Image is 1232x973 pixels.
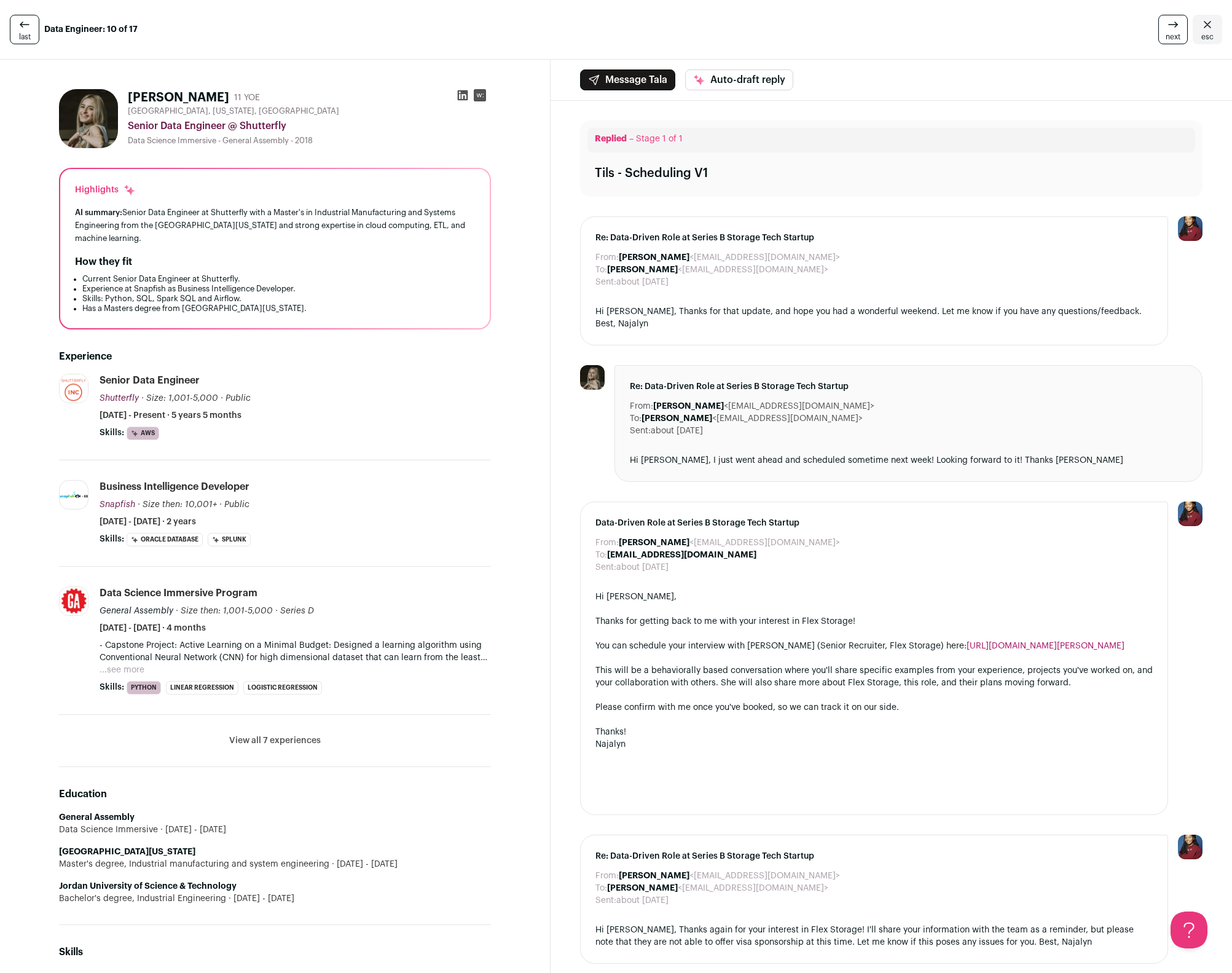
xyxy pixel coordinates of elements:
[653,400,874,412] dd: <[EMAIL_ADDRESS][DOMAIN_NAME]>
[1178,835,1203,859] img: 10010497-medium_jpg
[616,276,669,288] dd: about [DATE]
[280,607,314,615] span: Series D
[619,870,840,882] dd: <[EMAIL_ADDRESS][DOMAIN_NAME]>
[607,266,678,274] b: [PERSON_NAME]
[59,892,491,905] div: Bachelor's degree, Industrial Engineering
[138,500,217,509] span: · Size then: 10,001+
[59,787,491,802] h2: Education
[208,533,251,546] li: Splunk
[619,251,840,264] dd: <[EMAIL_ADDRESS][DOMAIN_NAME]>
[60,587,88,615] img: 0ea58c1b9046feed7e8d18b4aa6f3f95ce2079b06d6ddb3fa10b7a074b192e78.jpg
[127,533,203,546] li: Oracle Database
[82,274,475,284] li: Current Senior Data Engineer at Shutterfly.
[580,365,605,390] img: 02829427d320b53d40147822716686942f9e16568151845f73b1264a58fbd55b
[595,232,1153,244] span: Re: Data-Driven Role at Series B Storage Tech Startup
[158,824,226,836] span: [DATE] - [DATE]
[128,106,339,116] span: [GEOGRAPHIC_DATA], [US_STATE], [GEOGRAPHIC_DATA]
[100,516,196,528] span: [DATE] - [DATE] · 2 years
[176,607,273,615] span: · Size then: 1,001-5,000
[127,681,161,695] li: Python
[595,549,607,561] dt: To:
[229,735,321,747] button: View all 7 experiences
[1171,912,1207,948] iframe: Help Scout Beacon - Open
[100,533,124,545] span: Skills:
[44,23,138,36] strong: Data Engineer: 10 of 17
[595,276,616,288] dt: Sent:
[595,165,708,182] div: Tils - Scheduling V1
[100,622,206,634] span: [DATE] - [DATE] · 4 months
[595,738,1153,750] div: Najalyn
[595,561,616,573] dt: Sent:
[630,425,651,437] dt: Sent:
[651,425,703,437] dd: about [DATE]
[59,945,491,959] h2: Skills
[75,184,136,196] div: Highlights
[616,894,669,907] dd: about [DATE]
[100,374,200,387] div: Senior Data Engineer
[607,884,678,892] b: [PERSON_NAME]
[166,681,238,695] li: Linear Regression
[595,882,607,894] dt: To:
[19,32,31,42] span: last
[226,892,294,905] span: [DATE] - [DATE]
[1166,32,1180,42] span: next
[75,208,122,216] span: AI summary:
[1178,216,1203,241] img: 10010497-medium_jpg
[630,412,642,425] dt: To:
[607,882,828,894] dd: <[EMAIL_ADDRESS][DOMAIN_NAME]>
[619,872,689,880] b: [PERSON_NAME]
[595,615,1153,628] div: Thanks for getting back to me with your interest in Flex Storage!
[329,858,398,870] span: [DATE] - [DATE]
[595,850,1153,862] span: Re: Data-Driven Role at Series B Storage Tech Startup
[100,480,249,494] div: Business Intelligence Developer
[100,409,241,422] span: [DATE] - Present · 5 years 5 months
[243,681,322,695] li: Logistic Regression
[221,392,223,404] span: ·
[619,253,689,262] b: [PERSON_NAME]
[275,605,278,617] span: ·
[595,591,1153,603] div: Hi [PERSON_NAME],
[595,664,1153,689] div: This will be a behaviorally based conversation where you'll share specific examples from your exp...
[219,498,222,511] span: ·
[100,394,139,403] span: Shutterfly
[595,640,1153,652] div: You can schedule your interview with [PERSON_NAME] (Senior Recruiter, Flex Storage) here:
[595,264,607,276] dt: To:
[128,89,229,106] h1: [PERSON_NAME]
[59,813,135,822] strong: General Assembly
[75,254,132,269] h2: How they fit
[224,500,249,509] span: Public
[642,414,712,423] b: [PERSON_NAME]
[59,89,118,148] img: 02829427d320b53d40147822716686942f9e16568151845f73b1264a58fbd55b
[630,454,1187,467] div: Hi [PERSON_NAME], I just went ahead and scheduled sometime next week! Looking forward to it! Than...
[642,412,863,425] dd: <[EMAIL_ADDRESS][DOMAIN_NAME]>
[82,294,475,304] li: Skills: Python, SQL, Spark SQL and Airflow.
[60,490,88,499] img: 47786c2e86997b2bb322509730f9785d88ce79ed85a7138d3ee60db83052c4d8.jpg
[595,870,619,882] dt: From:
[595,924,1153,948] div: Hi [PERSON_NAME], Thanks again for your interest in Flex Storage! I'll share your information wit...
[100,500,135,509] span: Snapfish
[100,681,124,693] span: Skills:
[595,305,1153,330] div: Hi [PERSON_NAME], Thanks for that update, and hope you had a wonderful weekend. Let me know if yo...
[580,69,675,90] button: Message Tala
[595,517,1153,529] span: Data-Driven Role at Series B Storage Tech Startup
[1201,32,1214,42] span: esc
[59,882,237,891] strong: Jordan University of Science & Technology
[59,848,195,856] strong: [GEOGRAPHIC_DATA][US_STATE]
[128,136,491,146] div: Data Science Immersive - General Assembly - 2018
[234,92,260,104] div: 11 YOE
[685,69,793,90] button: Auto-draft reply
[127,427,159,440] li: AWS
[607,551,756,559] b: [EMAIL_ADDRESS][DOMAIN_NAME]
[1158,15,1188,44] a: next
[653,402,724,411] b: [PERSON_NAME]
[595,894,616,907] dt: Sent:
[595,726,1153,738] div: Thanks!
[616,561,669,573] dd: about [DATE]
[595,537,619,549] dt: From:
[128,119,491,133] div: Senior Data Engineer @ Shutterfly
[619,537,840,549] dd: <[EMAIL_ADDRESS][DOMAIN_NAME]>
[10,15,39,44] a: last
[82,284,475,294] li: Experience at Snapfish as Business Intelligence Developer.
[59,858,491,870] div: Master's degree, Industrial manufacturing and system engineering
[75,206,475,245] div: Senior Data Engineer at Shutterfly with a Master's in Industrial Manufacturing and Systems Engine...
